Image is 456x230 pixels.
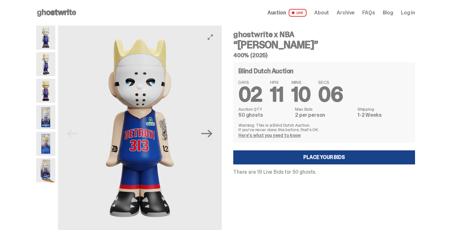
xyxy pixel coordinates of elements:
h4: ghostwrite x NBA [233,31,415,38]
dt: Auction QTY [238,107,291,111]
button: View full-screen [206,33,214,41]
button: Next [200,127,214,141]
dd: 50 ghosts [238,113,291,118]
a: Blog [383,10,393,15]
span: 02 [238,81,262,108]
h3: “[PERSON_NAME]” [233,40,415,50]
a: About [314,10,329,15]
a: Here's what you need to know [238,132,301,138]
dd: 2 per person [295,113,354,118]
img: Copy%20of%20Eminem_NBA_400_3.png [36,52,55,76]
h5: 400% (2025) [233,52,415,58]
a: Log in [401,10,415,15]
a: Place your Bids [233,150,415,164]
span: 11 [270,81,284,108]
dt: Max Bids [295,107,354,111]
span: DAYS [238,80,262,84]
span: 10 [292,81,311,108]
a: FAQs [362,10,375,15]
img: Copy%20of%20Eminem_NBA_400_1.png [36,26,55,50]
a: Archive [337,10,355,15]
span: SECS [318,80,343,84]
img: eminem%20scale.png [36,158,55,182]
img: Eminem_NBA_400_12.png [36,105,55,129]
img: Copy%20of%20Eminem_NBA_400_6.png [36,79,55,103]
span: HRS [270,80,284,84]
p: There are 19 Live Bids for 50 ghosts. [233,170,415,175]
p: Warning: This is a Blind Dutch Auction. If you’ve never done this before, that’s OK. [238,123,410,132]
span: LIVE [289,9,307,17]
span: Auction [268,10,286,15]
h4: Blind Dutch Auction [238,68,293,74]
dd: 1-2 Weeks [357,113,410,118]
img: Eminem_NBA_400_13.png [36,132,55,156]
span: 06 [318,81,343,108]
span: MINS [292,80,311,84]
a: Auction LIVE [268,9,307,17]
dt: Shipping [357,107,410,111]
